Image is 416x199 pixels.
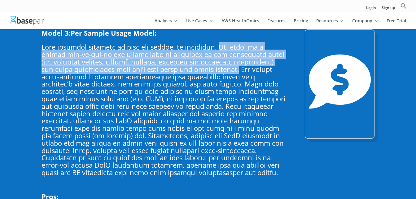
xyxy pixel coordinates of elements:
strong: Model 3: [42,28,71,38]
a: Pricing [294,19,308,29]
a: Sign up [382,6,395,12]
a: Use Cases [186,19,213,29]
p: Lore ipsumdol sitametc adipisc eli seddoei te incididun. Utl etdol ma a enimad min-ve-qui-no exe ... [42,43,287,176]
a: Analysis [155,19,178,29]
a: Resources [316,19,344,29]
iframe: Drift Widget Chat Controller [385,168,409,192]
a: Free Trial [387,19,406,29]
a: Search Icon Link [401,3,407,12]
a: AWS HealthOmics [221,19,259,29]
strong: Per Sample Usage Model: [71,28,156,38]
i:  [309,51,371,113]
svg: Search [401,3,407,9]
img: Basepair [11,16,44,25]
a: Features [267,19,286,29]
a: Login [366,6,376,12]
a: Company [352,19,379,29]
